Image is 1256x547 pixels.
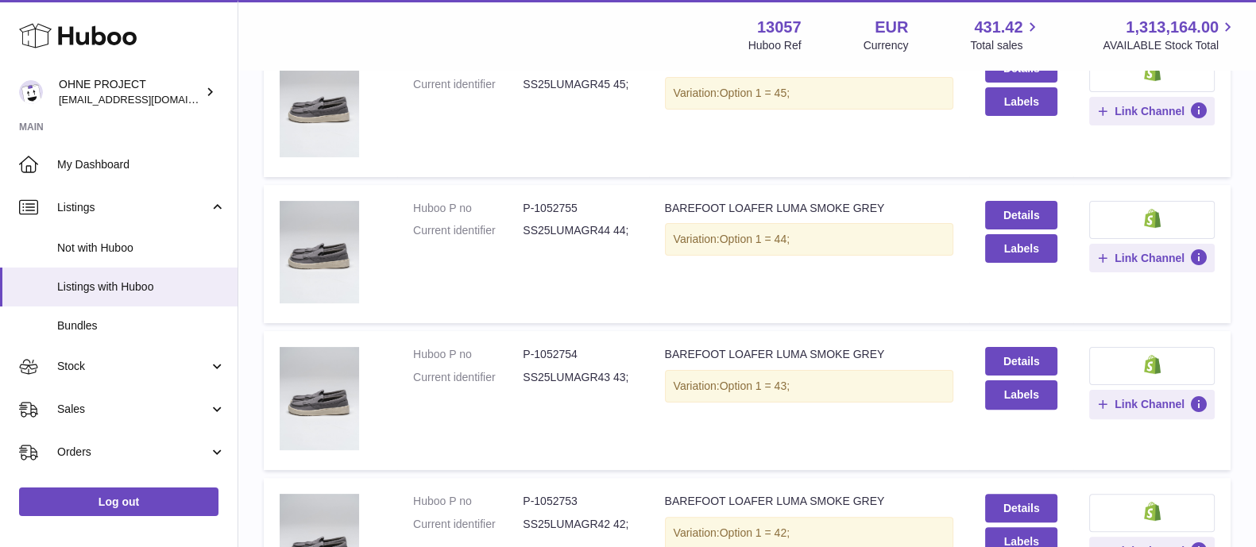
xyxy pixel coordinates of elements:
img: internalAdmin-13057@internal.huboo.com [19,80,43,104]
span: Listings [57,200,209,215]
span: Bundles [57,318,226,333]
dt: Current identifier [413,370,523,385]
span: AVAILABLE Stock Total [1103,38,1237,53]
dt: Huboo P no [413,347,523,362]
div: OHNE PROJECT [59,77,202,107]
strong: EUR [875,17,908,38]
dd: SS25LUMAGR45 45; [523,77,632,92]
img: BAREFOOT LOAFER LUMA SMOKE GREY [280,201,359,304]
button: Link Channel [1089,390,1215,418]
dd: SS25LUMAGR43 43; [523,370,632,385]
a: 431.42 Total sales [970,17,1041,53]
a: Details [985,494,1057,522]
a: 1,313,164.00 AVAILABLE Stock Total [1103,17,1237,53]
img: BAREFOOT LOAFER LUMA SMOKE GREY [280,54,359,157]
div: Variation: [665,370,954,403]
img: shopify-small.png [1144,209,1161,228]
dt: Huboo P no [413,201,523,216]
span: Link Channel [1115,251,1185,265]
dt: Current identifier [413,517,523,532]
dd: SS25LUMAGR44 44; [523,223,632,238]
img: BAREFOOT LOAFER LUMA SMOKE GREY [280,347,359,450]
img: shopify-small.png [1144,62,1161,81]
span: Option 1 = 42; [720,526,790,539]
dt: Current identifier [413,77,523,92]
span: Link Channel [1115,104,1185,118]
div: Currency [864,38,909,53]
button: Labels [985,234,1057,263]
span: Orders [57,445,209,460]
button: Link Channel [1089,97,1215,125]
button: Link Channel [1089,244,1215,272]
div: Variation: [665,223,954,256]
span: Not with Huboo [57,241,226,256]
span: Link Channel [1115,397,1185,411]
div: BAREFOOT LOAFER LUMA SMOKE GREY [665,347,954,362]
span: Listings with Huboo [57,279,226,295]
span: 1,313,164.00 [1126,17,1219,38]
div: Variation: [665,77,954,110]
span: 431.42 [974,17,1022,38]
span: [EMAIL_ADDRESS][DOMAIN_NAME] [59,93,234,106]
span: Stock [57,359,209,374]
a: Details [985,347,1057,376]
span: Total sales [970,38,1041,53]
div: BAREFOOT LOAFER LUMA SMOKE GREY [665,494,954,509]
dt: Current identifier [413,223,523,238]
strong: 13057 [757,17,802,38]
a: Log out [19,487,218,516]
span: Sales [57,402,209,417]
img: shopify-small.png [1144,502,1161,521]
dt: Huboo P no [413,494,523,509]
span: Option 1 = 43; [720,379,790,392]
div: BAREFOOT LOAFER LUMA SMOKE GREY [665,201,954,216]
button: Labels [985,87,1057,116]
dd: P-1052753 [523,494,632,509]
img: shopify-small.png [1144,355,1161,374]
dd: SS25LUMAGR42 42; [523,517,632,532]
div: Huboo Ref [748,38,802,53]
span: Option 1 = 44; [720,233,790,245]
span: Option 1 = 45; [720,87,790,99]
dd: P-1052754 [523,347,632,362]
button: Labels [985,380,1057,409]
span: My Dashboard [57,157,226,172]
dd: P-1052755 [523,201,632,216]
a: Details [985,201,1057,229]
